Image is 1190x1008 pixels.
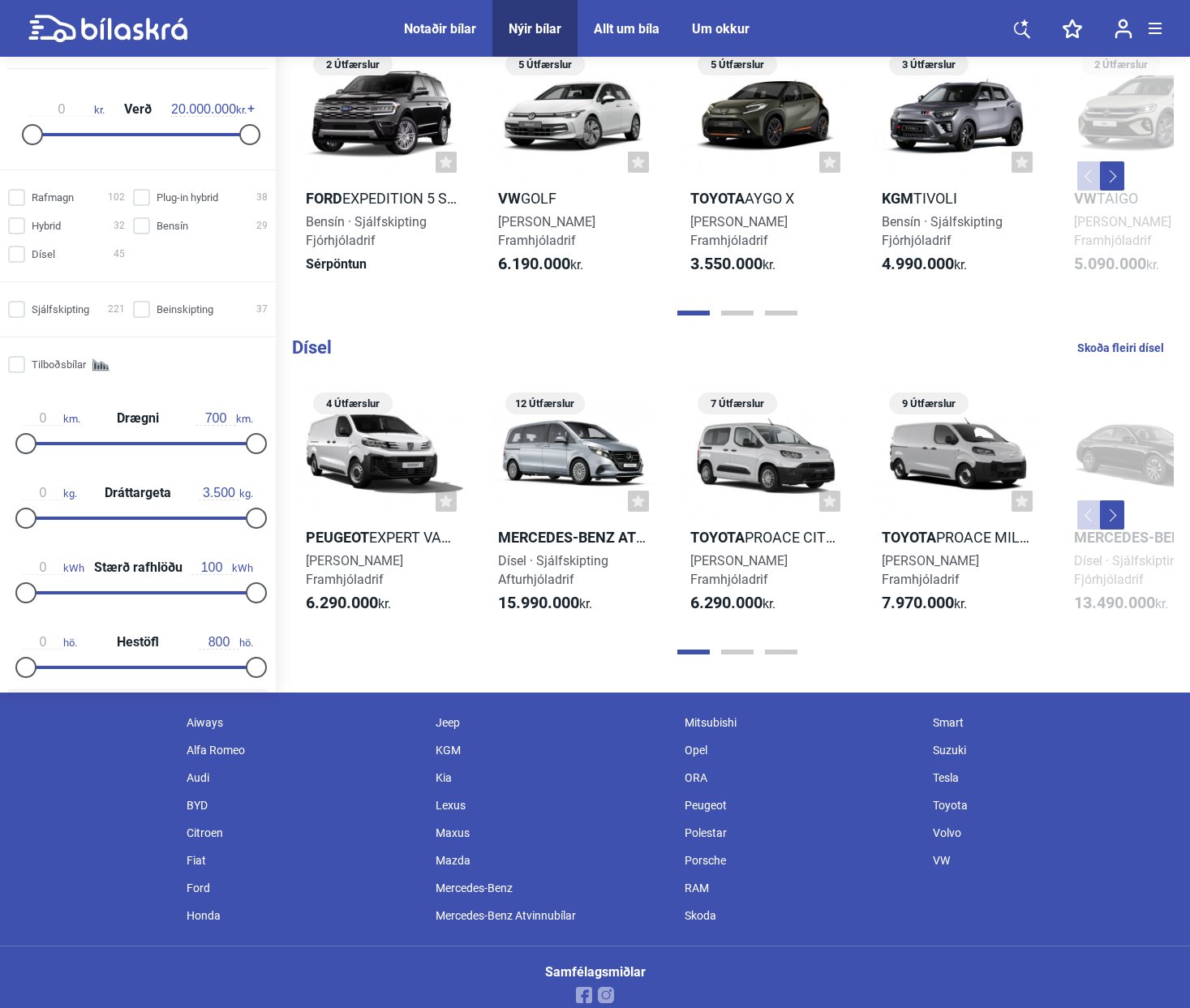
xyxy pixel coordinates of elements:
div: Alfa Romeo [178,736,427,764]
div: BYD [178,791,427,819]
b: 4.990.000 [882,254,954,273]
span: 102 [108,189,125,206]
b: 5.090.000 [1074,254,1146,273]
span: 2 Útfærslur [321,54,384,75]
span: [PERSON_NAME] Framhjóladrif [306,553,403,587]
div: Porsche [677,847,926,874]
span: kr. [498,255,583,274]
span: kr. [29,102,105,117]
div: Citroen [178,819,427,847]
span: kr. [498,594,592,613]
span: kr. [882,255,967,274]
span: kr. [1074,594,1168,613]
span: kWh [23,560,84,575]
div: Toyota [925,791,1174,819]
a: Nýir bílar [509,21,561,36]
span: 5 Útfærslur [706,54,769,75]
span: 9 Útfærslur [897,392,960,414]
span: km. [23,411,80,426]
span: Hybrid [32,217,61,234]
b: 6.290.000 [690,593,763,612]
span: Tilboðsbílar [32,356,86,373]
div: ORA [677,764,926,791]
button: Previous [1077,500,1102,530]
span: Dísel [32,246,55,263]
div: Mazda [427,847,677,874]
b: KGM [882,190,913,207]
span: Hestöfl [113,636,163,649]
span: Dráttargeta [101,487,175,500]
div: Smart [925,709,1174,736]
span: 37 [256,301,268,318]
button: Next [1100,161,1124,191]
div: Opel [677,736,926,764]
div: Jeep [427,709,677,736]
div: Fiat [178,847,427,874]
span: [PERSON_NAME] Framhjóladrif [690,553,788,587]
span: [PERSON_NAME] Framhjóladrif [1074,214,1171,248]
b: 3.550.000 [690,254,763,273]
b: VW [1074,190,1097,207]
span: Dísel · Sjálfskipting Fjórhjóladrif [1074,553,1184,587]
div: Volvo [925,819,1174,847]
span: Dísel · Sjálfskipting Afturhjóladrif [498,553,608,587]
div: Audi [178,764,427,791]
span: kg. [199,486,253,500]
div: VW [925,847,1174,874]
span: Plug-in hybrid [157,189,218,206]
a: Skoða fleiri dísel [1077,337,1164,358]
b: Ford [306,190,342,207]
span: Verð [120,103,156,116]
span: 2 Útfærslur [1089,54,1153,75]
div: Tesla [925,764,1174,791]
span: kg. [23,486,77,500]
b: Dísel [292,337,332,358]
button: Next [1100,500,1124,530]
a: 12 ÚtfærslurMercedes-Benz AtvinnubílarV-Class 220d millilangurDísel · SjálfskiptingAfturhjóladrif... [491,387,657,628]
b: 6.190.000 [498,254,570,273]
span: [PERSON_NAME] Framhjóladrif [882,553,979,587]
h2: Expedition 5 sæta [299,189,465,208]
span: kr. [171,102,247,117]
div: Samfélagsmiðlar [545,966,646,979]
button: Previous [1077,161,1102,191]
a: Notaðir bílar [404,21,476,36]
b: Toyota [690,190,745,207]
b: 7.970.000 [882,593,954,612]
span: Stærð rafhlöðu [90,561,187,574]
button: Page 3 [765,311,797,315]
a: 9 ÚtfærslurToyotaProace Millilangur[PERSON_NAME]Framhjóladrif7.970.000kr. [874,387,1041,628]
span: km. [195,411,253,426]
span: [PERSON_NAME] Framhjóladrif [690,214,788,248]
a: 4 ÚtfærslurPeugeotExpert Van L2[PERSON_NAME]Framhjóladrif6.290.000kr. [299,387,465,628]
div: Skoda [677,902,926,929]
span: 29 [256,217,268,234]
div: Peugeot [677,791,926,819]
b: Mercedes-Benz Atvinnubílar [498,529,720,546]
h2: Expert Van L2 [299,528,465,547]
div: Polestar [677,819,926,847]
span: hö. [23,635,77,650]
div: KGM [427,736,677,764]
span: Beinskipting [157,301,213,318]
a: 7 ÚtfærslurToyotaProace City Verso Stuttur[PERSON_NAME]Framhjóladrif6.290.000kr. [683,387,849,628]
div: Maxus [427,819,677,847]
span: 38 [256,189,268,206]
span: 7 Útfærslur [706,392,769,414]
a: 5 ÚtfærslurVWGolf[PERSON_NAME]Framhjóladrif6.190.000kr. [491,48,657,289]
span: kr. [690,255,775,274]
b: VW [498,190,521,207]
span: Rafmagn [32,189,74,206]
img: user-login.svg [1115,19,1132,39]
span: 221 [108,301,125,318]
div: RAM [677,874,926,902]
a: 5 ÚtfærslurToyotaAygo X[PERSON_NAME]Framhjóladrif3.550.000kr. [683,48,849,289]
button: Page 2 [721,311,754,315]
b: Toyota [690,529,745,546]
div: Honda [178,902,427,929]
h2: V-Class 220d millilangur [491,528,657,547]
b: Peugeot [306,529,369,546]
button: Page 1 [677,311,710,315]
span: 5 Útfærslur [513,54,577,75]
